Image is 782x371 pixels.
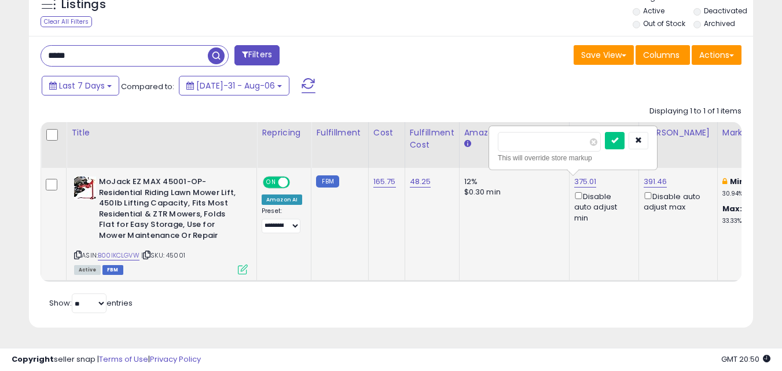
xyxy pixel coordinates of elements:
[574,190,630,223] div: Disable auto adjust min
[410,176,431,188] a: 48.25
[704,6,747,16] label: Deactivated
[99,354,148,365] a: Terms of Use
[644,176,667,188] a: 391.46
[643,6,664,16] label: Active
[464,177,560,187] div: 12%
[59,80,105,91] span: Last 7 Days
[262,127,306,139] div: Repricing
[730,176,747,187] b: Min:
[98,251,139,260] a: B00IKCLGVW
[464,187,560,197] div: $0.30 min
[99,177,240,244] b: MoJack EZ MAX 45001-OP- Residential Riding Lawn Mower Lift, 450lb Lifting Capacity, Fits Most Res...
[704,19,735,28] label: Archived
[649,106,741,117] div: Displaying 1 to 1 of 1 items
[574,176,597,188] a: 375.01
[262,207,302,233] div: Preset:
[644,190,708,212] div: Disable auto adjust max
[264,178,278,188] span: ON
[644,127,713,139] div: [PERSON_NAME]
[692,45,741,65] button: Actions
[74,177,96,200] img: 41sbXY78eWL._SL40_.jpg
[12,354,54,365] strong: Copyright
[464,127,564,139] div: Amazon Fees
[316,127,363,139] div: Fulfillment
[74,177,248,273] div: ASIN:
[102,265,123,275] span: FBM
[41,16,92,27] div: Clear All Filters
[410,127,454,151] div: Fulfillment Cost
[316,175,339,188] small: FBM
[643,19,685,28] label: Out of Stock
[643,49,680,61] span: Columns
[12,354,201,365] div: seller snap | |
[373,176,396,188] a: 165.75
[150,354,201,365] a: Privacy Policy
[722,203,743,214] b: Max:
[74,265,101,275] span: All listings currently available for purchase on Amazon
[121,81,174,92] span: Compared to:
[498,152,648,164] div: This will override store markup
[42,76,119,95] button: Last 7 Days
[288,178,307,188] span: OFF
[49,297,133,308] span: Show: entries
[71,127,252,139] div: Title
[636,45,690,65] button: Columns
[262,194,302,205] div: Amazon AI
[464,139,471,149] small: Amazon Fees.
[574,45,634,65] button: Save View
[234,45,280,65] button: Filters
[179,76,289,95] button: [DATE]-31 - Aug-06
[141,251,185,260] span: | SKU: 45001
[196,80,275,91] span: [DATE]-31 - Aug-06
[721,354,770,365] span: 2025-08-14 20:50 GMT
[373,127,400,139] div: Cost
